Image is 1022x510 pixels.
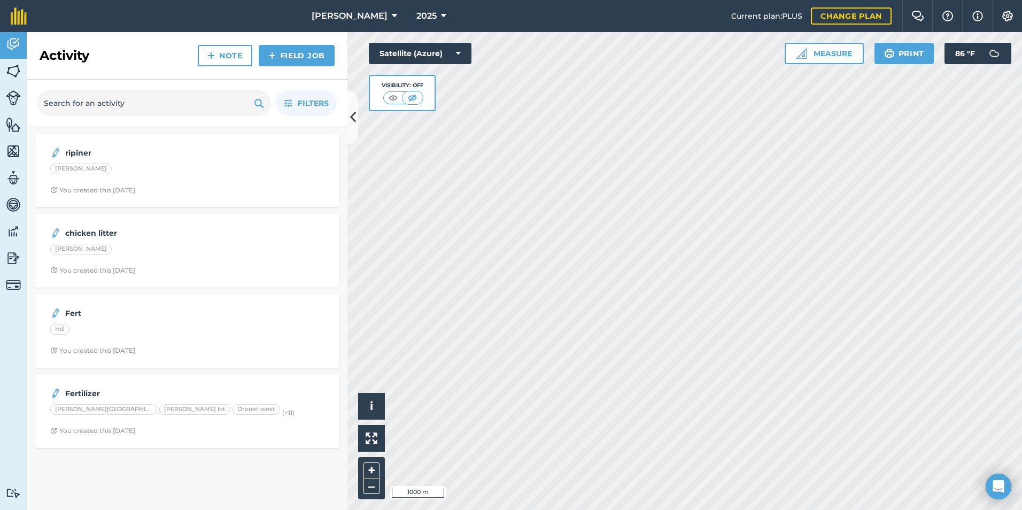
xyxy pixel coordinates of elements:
[50,267,57,274] img: Clock with arrow pointing clockwise
[6,250,21,266] img: svg+xml;base64,PD94bWwgdmVyc2lvbj0iMS4wIiBlbmNvZGluZz0idXRmLTgiPz4KPCEtLSBHZW5lcmF0b3I6IEFkb2JlIE...
[811,7,892,25] a: Change plan
[972,10,983,22] img: svg+xml;base64,PHN2ZyB4bWxucz0iaHR0cDovL3d3dy53My5vcmcvMjAwMC9zdmciIHdpZHRoPSIxNyIgaGVpZ2h0PSIxNy...
[386,92,400,103] img: svg+xml;base64,PHN2ZyB4bWxucz0iaHR0cDovL3d3dy53My5vcmcvMjAwMC9zdmciIHdpZHRoPSI1MCIgaGVpZ2h0PSI0MC...
[941,11,954,21] img: A question mark icon
[6,90,21,105] img: svg+xml;base64,PD94bWwgdmVyc2lvbj0iMS4wIiBlbmNvZGluZz0idXRmLTgiPz4KPCEtLSBHZW5lcmF0b3I6IEFkb2JlIE...
[42,381,332,442] a: Fertilizer[PERSON_NAME][GEOGRAPHIC_DATA][PERSON_NAME] lotDronet west(+11)Clock with arrow pointin...
[207,49,215,62] img: svg+xml;base64,PHN2ZyB4bWxucz0iaHR0cDovL3d3dy53My5vcmcvMjAwMC9zdmciIHdpZHRoPSIxNCIgaGVpZ2h0PSIyNC...
[370,399,373,413] span: i
[50,227,61,239] img: svg+xml;base64,PD94bWwgdmVyc2lvbj0iMS4wIiBlbmNvZGluZz0idXRmLTgiPz4KPCEtLSBHZW5lcmF0b3I6IEFkb2JlIE...
[50,244,112,254] div: [PERSON_NAME]
[42,300,332,361] a: FertHillClock with arrow pointing clockwiseYou created this [DATE]
[50,387,61,400] img: svg+xml;base64,PD94bWwgdmVyc2lvbj0iMS4wIiBlbmNvZGluZz0idXRmLTgiPz4KPCEtLSBHZW5lcmF0b3I6IEFkb2JlIE...
[50,427,135,435] div: You created this [DATE]
[358,393,385,420] button: i
[50,307,61,320] img: svg+xml;base64,PD94bWwgdmVyc2lvbj0iMS4wIiBlbmNvZGluZz0idXRmLTgiPz4KPCEtLSBHZW5lcmF0b3I6IEFkb2JlIE...
[50,187,57,194] img: Clock with arrow pointing clockwise
[731,10,802,22] span: Current plan : PLUS
[312,10,388,22] span: [PERSON_NAME]
[50,347,57,354] img: Clock with arrow pointing clockwise
[6,36,21,52] img: svg+xml;base64,PD94bWwgdmVyc2lvbj0iMS4wIiBlbmNvZGluZz0idXRmLTgiPz4KPCEtLSBHZW5lcmF0b3I6IEFkb2JlIE...
[911,11,924,21] img: Two speech bubbles overlapping with the left bubble in the forefront
[65,227,235,239] strong: chicken litter
[50,186,135,195] div: You created this [DATE]
[416,10,437,22] span: 2025
[198,45,252,66] a: Note
[363,462,380,478] button: +
[884,47,894,60] img: svg+xml;base64,PHN2ZyB4bWxucz0iaHR0cDovL3d3dy53My5vcmcvMjAwMC9zdmciIHdpZHRoPSIxOSIgaGVpZ2h0PSIyNC...
[1001,11,1014,21] img: A cog icon
[944,43,1011,64] button: 86 °F
[382,81,423,90] div: Visibility: Off
[42,220,332,281] a: chicken litter[PERSON_NAME]Clock with arrow pointing clockwiseYou created this [DATE]
[259,45,335,66] a: Field Job
[6,223,21,239] img: svg+xml;base64,PD94bWwgdmVyc2lvbj0iMS4wIiBlbmNvZGluZz0idXRmLTgiPz4KPCEtLSBHZW5lcmF0b3I6IEFkb2JlIE...
[50,427,57,434] img: Clock with arrow pointing clockwise
[42,140,332,201] a: ripiner[PERSON_NAME]Clock with arrow pointing clockwiseYou created this [DATE]
[6,197,21,213] img: svg+xml;base64,PD94bWwgdmVyc2lvbj0iMS4wIiBlbmNvZGluZz0idXRmLTgiPz4KPCEtLSBHZW5lcmF0b3I6IEFkb2JlIE...
[874,43,934,64] button: Print
[159,404,230,415] div: [PERSON_NAME] lot
[37,90,270,116] input: Search for an activity
[796,48,807,59] img: Ruler icon
[50,146,61,159] img: svg+xml;base64,PD94bWwgdmVyc2lvbj0iMS4wIiBlbmNvZGluZz0idXRmLTgiPz4KPCEtLSBHZW5lcmF0b3I6IEFkb2JlIE...
[276,90,337,116] button: Filters
[6,143,21,159] img: svg+xml;base64,PHN2ZyB4bWxucz0iaHR0cDovL3d3dy53My5vcmcvMjAwMC9zdmciIHdpZHRoPSI1NiIgaGVpZ2h0PSI2MC...
[65,388,235,399] strong: Fertilizer
[65,307,235,319] strong: Fert
[6,170,21,186] img: svg+xml;base64,PD94bWwgdmVyc2lvbj0iMS4wIiBlbmNvZGluZz0idXRmLTgiPz4KPCEtLSBHZW5lcmF0b3I6IEFkb2JlIE...
[6,117,21,133] img: svg+xml;base64,PHN2ZyB4bWxucz0iaHR0cDovL3d3dy53My5vcmcvMjAwMC9zdmciIHdpZHRoPSI1NiIgaGVpZ2h0PSI2MC...
[50,404,157,415] div: [PERSON_NAME][GEOGRAPHIC_DATA]
[40,47,89,64] h2: Activity
[984,43,1005,64] img: svg+xml;base64,PD94bWwgdmVyc2lvbj0iMS4wIiBlbmNvZGluZz0idXRmLTgiPz4KPCEtLSBHZW5lcmF0b3I6IEFkb2JlIE...
[785,43,864,64] button: Measure
[50,266,135,275] div: You created this [DATE]
[50,164,112,174] div: [PERSON_NAME]
[986,474,1011,499] div: Open Intercom Messenger
[254,97,264,110] img: svg+xml;base64,PHN2ZyB4bWxucz0iaHR0cDovL3d3dy53My5vcmcvMjAwMC9zdmciIHdpZHRoPSIxOSIgaGVpZ2h0PSIyNC...
[6,488,21,498] img: svg+xml;base64,PD94bWwgdmVyc2lvbj0iMS4wIiBlbmNvZGluZz0idXRmLTgiPz4KPCEtLSBHZW5lcmF0b3I6IEFkb2JlIE...
[11,7,27,25] img: fieldmargin Logo
[268,49,276,62] img: svg+xml;base64,PHN2ZyB4bWxucz0iaHR0cDovL3d3dy53My5vcmcvMjAwMC9zdmciIHdpZHRoPSIxNCIgaGVpZ2h0PSIyNC...
[65,147,235,159] strong: ripiner
[298,97,329,109] span: Filters
[233,404,280,415] div: Dronet west
[955,43,975,64] span: 86 ° F
[366,432,377,444] img: Four arrows, one pointing top left, one top right, one bottom right and the last bottom left
[50,324,69,335] div: Hill
[50,346,135,355] div: You created this [DATE]
[406,92,419,103] img: svg+xml;base64,PHN2ZyB4bWxucz0iaHR0cDovL3d3dy53My5vcmcvMjAwMC9zdmciIHdpZHRoPSI1MCIgaGVpZ2h0PSI0MC...
[363,478,380,494] button: –
[369,43,471,64] button: Satellite (Azure)
[6,277,21,292] img: svg+xml;base64,PD94bWwgdmVyc2lvbj0iMS4wIiBlbmNvZGluZz0idXRmLTgiPz4KPCEtLSBHZW5lcmF0b3I6IEFkb2JlIE...
[282,409,295,416] small: (+ 11 )
[6,63,21,79] img: svg+xml;base64,PHN2ZyB4bWxucz0iaHR0cDovL3d3dy53My5vcmcvMjAwMC9zdmciIHdpZHRoPSI1NiIgaGVpZ2h0PSI2MC...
